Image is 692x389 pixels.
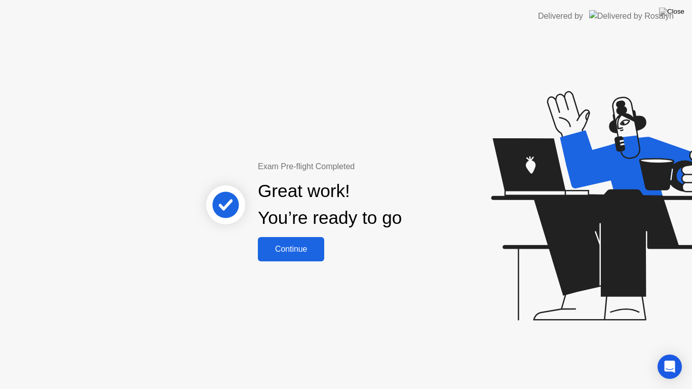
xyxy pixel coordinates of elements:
[258,161,467,173] div: Exam Pre-flight Completed
[258,237,324,261] button: Continue
[659,8,684,16] img: Close
[261,245,321,254] div: Continue
[589,10,674,22] img: Delivered by Rosalyn
[538,10,583,22] div: Delivered by
[658,355,682,379] div: Open Intercom Messenger
[258,178,402,231] div: Great work! You’re ready to go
